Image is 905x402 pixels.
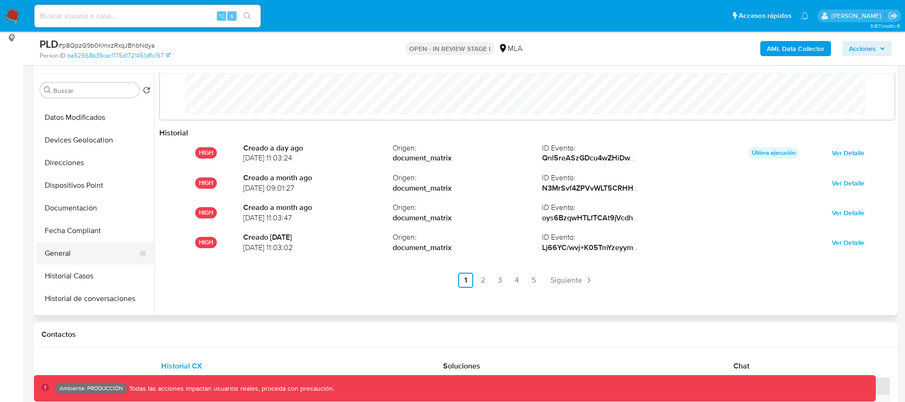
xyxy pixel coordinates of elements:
button: Ver Detalle [825,235,871,250]
button: search-icon [238,9,257,23]
div: MLA [498,43,522,54]
span: Origen : [393,202,542,213]
button: Buscar [44,86,51,94]
a: Ir a la página 3 [492,273,507,288]
a: ba52568b39cac1175d1721451df1c157 [67,51,170,60]
p: HIGH [195,237,217,248]
button: Ver Detalle [825,176,871,191]
span: Ver Detalle [832,206,864,219]
span: Chat [733,360,749,371]
span: Origen : [393,143,542,153]
span: Origen : [393,232,542,243]
input: Buscar usuario o caso... [34,10,261,22]
button: Historial de conversaciones [36,287,154,310]
strong: Creado a month ago [243,202,393,213]
button: Direcciones [36,151,154,174]
p: Ambiente: PRODUCCIÓN [59,386,123,390]
a: Ir a la página 4 [509,273,524,288]
input: Buscar [53,86,135,95]
p: HIGH [195,147,217,159]
a: Siguiente [547,273,597,288]
strong: document_matrix [393,243,542,253]
span: Acciones [849,41,876,56]
span: ID Evento : [542,232,691,243]
strong: document_matrix [393,213,542,223]
button: Historial Casos [36,265,154,287]
a: Salir [888,11,898,21]
h1: Contactos [41,330,890,339]
button: Documentación [36,197,154,219]
a: Ir a la página 1 [458,273,473,288]
strong: document_matrix [393,183,542,193]
span: ID Evento : [542,143,691,153]
button: General [36,242,147,265]
span: ID Evento : [542,202,691,213]
span: Ver Detalle [832,176,864,190]
button: Fecha Compliant [36,219,154,242]
button: Devices Geolocation [36,129,154,151]
span: 3.157.1-hotfix-5 [870,22,900,30]
span: [DATE] 11:03:24 [243,153,393,163]
strong: Historial [159,127,188,138]
button: Volver al orden por defecto [143,86,150,97]
span: Ver Detalle [832,146,864,159]
span: s [230,11,233,20]
p: OPEN - IN REVIEW STAGE I [405,42,494,55]
b: Person ID [40,51,66,60]
nav: Paginación [159,273,895,288]
button: Datos Modificados [36,106,154,129]
strong: Creado [DATE] [243,232,393,243]
span: [DATE] 11:03:02 [243,243,393,253]
strong: document_matrix [393,153,542,163]
b: PLD [40,36,58,51]
a: Ir a la página 5 [526,273,541,288]
span: Soluciones [443,360,480,371]
button: Dispositivos Point [36,174,154,197]
p: Todas las acciones impactan usuarios reales, proceda con precaución. [127,384,334,393]
button: AML Data Collector [760,41,831,56]
span: [DATE] 09:01:27 [243,183,393,193]
strong: Creado a day ago [243,143,393,153]
span: ID Evento : [542,173,691,183]
button: Ver Detalle [825,145,871,160]
button: Acciones [842,41,892,56]
b: AML Data Collector [767,41,824,56]
span: Origen : [393,173,542,183]
span: Accesos rápidos [739,11,791,21]
span: Siguiente [551,276,582,284]
p: Ultima ejecución [748,147,799,159]
button: IV Challenges [36,310,154,333]
strong: Creado a month ago [243,173,393,183]
p: HIGH [195,177,217,189]
a: Ir a la página 2 [475,273,490,288]
p: HIGH [195,207,217,218]
span: Historial CX [161,360,202,371]
button: Ver Detalle [825,205,871,220]
p: nicolas.tolosa@mercadolibre.com [831,11,885,20]
span: # p8QpzG9b0KmxzRxqJBhbNdya [58,41,155,50]
span: [DATE] 11:03:47 [243,213,393,223]
a: Notificaciones [801,12,809,20]
span: Ver Detalle [832,236,864,249]
span: ⌥ [218,11,225,20]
